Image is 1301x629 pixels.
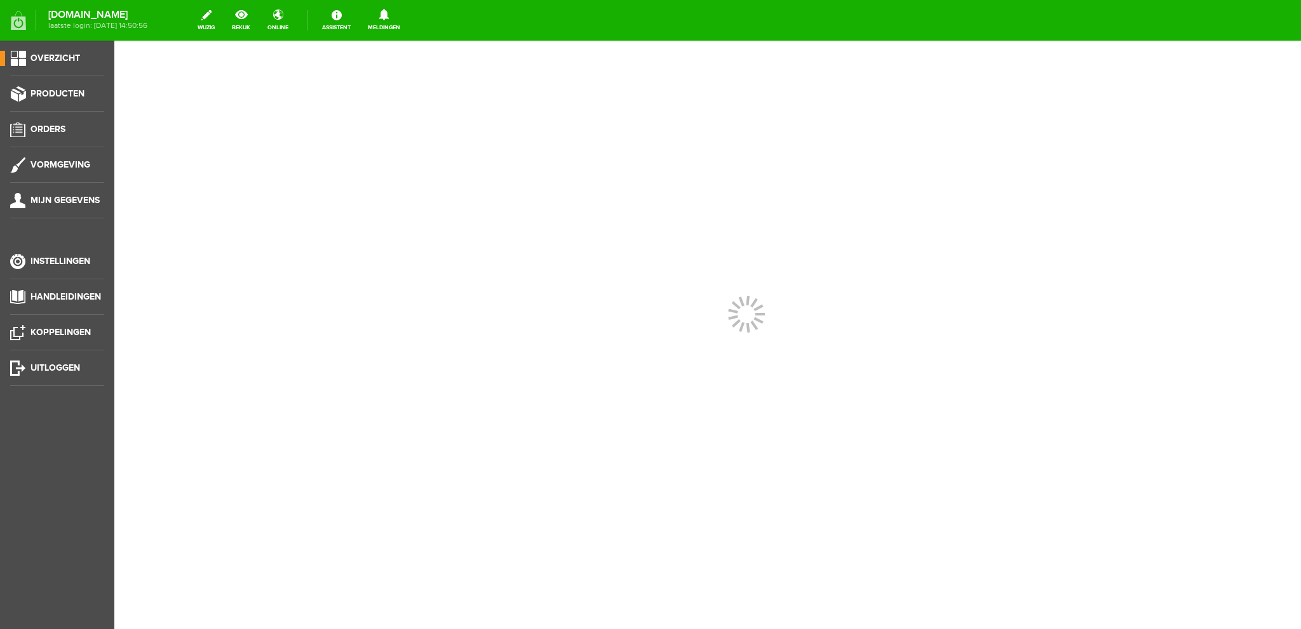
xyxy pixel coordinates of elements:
span: Mijn gegevens [30,195,100,206]
a: online [260,6,296,34]
span: Orders [30,124,65,135]
span: Koppelingen [30,327,91,338]
strong: [DOMAIN_NAME] [48,11,147,18]
span: laatste login: [DATE] 14:50:56 [48,22,147,29]
a: Meldingen [360,6,408,34]
span: Overzicht [30,53,80,63]
span: Instellingen [30,256,90,267]
a: bekijk [224,6,258,34]
span: Vormgeving [30,159,90,170]
span: Producten [30,88,84,99]
span: Handleidingen [30,291,101,302]
span: Uitloggen [30,362,80,373]
a: wijzig [190,6,222,34]
a: Assistent [314,6,358,34]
